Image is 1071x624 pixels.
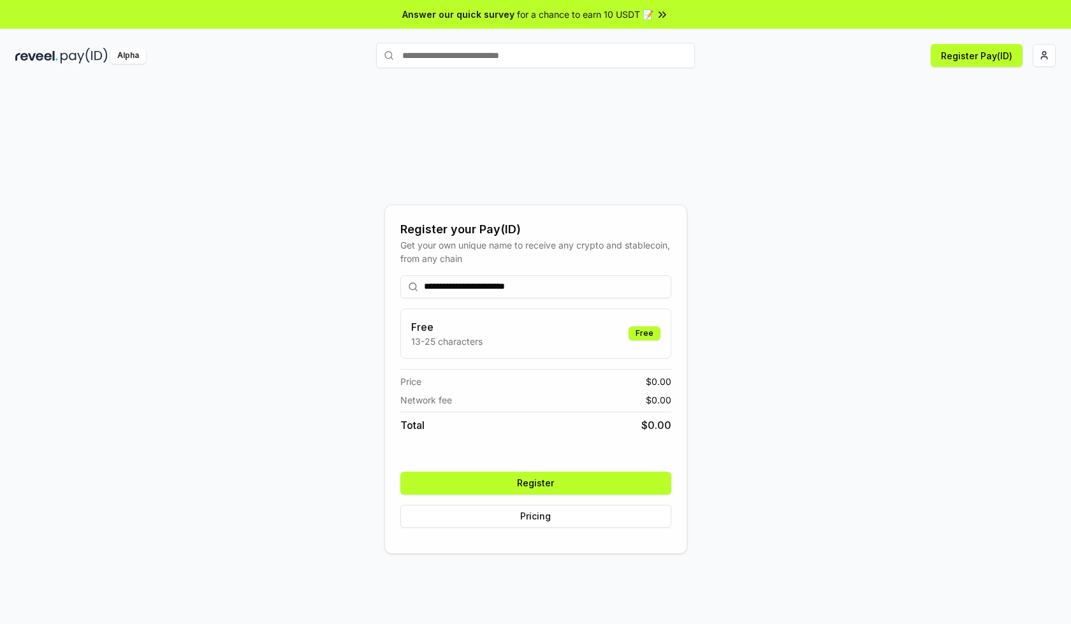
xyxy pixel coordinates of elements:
span: Answer our quick survey [402,8,514,21]
img: reveel_dark [15,48,58,64]
span: for a chance to earn 10 USDT 📝 [517,8,653,21]
div: Register your Pay(ID) [400,221,671,238]
p: 13-25 characters [411,335,483,348]
span: $ 0.00 [646,375,671,388]
button: Pricing [400,505,671,528]
div: Get your own unique name to receive any crypto and stablecoin, from any chain [400,238,671,265]
button: Register Pay(ID) [931,44,1023,67]
div: Alpha [110,48,146,64]
h3: Free [411,319,483,335]
span: Network fee [400,393,452,407]
span: $ 0.00 [646,393,671,407]
img: pay_id [61,48,108,64]
div: Free [629,326,660,340]
span: $ 0.00 [641,417,671,433]
span: Total [400,417,425,433]
span: Price [400,375,421,388]
button: Register [400,472,671,495]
